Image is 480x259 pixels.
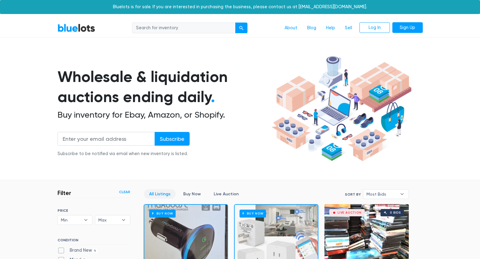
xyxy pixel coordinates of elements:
b: ▾ [117,215,130,225]
span: Min [61,215,81,225]
a: Log In [359,22,390,33]
span: Max [98,215,118,225]
h1: Wholesale & liquidation auctions ending daily [58,67,269,107]
a: Live Auction [208,189,244,199]
img: hero-ee84e7d0318cb26816c560f6b4441b76977f77a177738b4e94f68c95b2b83dbb.png [269,53,414,164]
span: 4 [92,248,98,253]
a: Clear [119,189,130,195]
input: Enter your email address [58,132,155,146]
h2: Buy inventory for Ebay, Amazon, or Shopify. [58,110,269,120]
span: . [211,88,215,106]
input: Search for inventory [132,23,236,34]
label: Sort By [345,192,361,197]
div: Live Auction [338,211,362,214]
h3: Filter [58,189,71,197]
input: Subscribe [155,132,190,146]
a: About [280,22,302,34]
a: Help [321,22,340,34]
span: Most Bids [366,190,397,199]
label: Brand New [58,247,98,254]
div: 0 bids [390,211,401,214]
h6: Buy Now [149,210,176,217]
b: ▾ [396,190,408,199]
h6: CONDITION [58,238,130,245]
a: Buy Now [178,189,206,199]
h6: Buy Now [240,210,266,217]
a: Sell [340,22,357,34]
b: ▾ [79,215,92,225]
a: Blog [302,22,321,34]
a: All Listings [144,189,176,199]
a: BlueLots [58,23,95,32]
a: Sign Up [392,22,423,33]
div: Subscribe to be notified via email when new inventory is listed. [58,151,190,157]
h6: PRICE [58,208,130,213]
